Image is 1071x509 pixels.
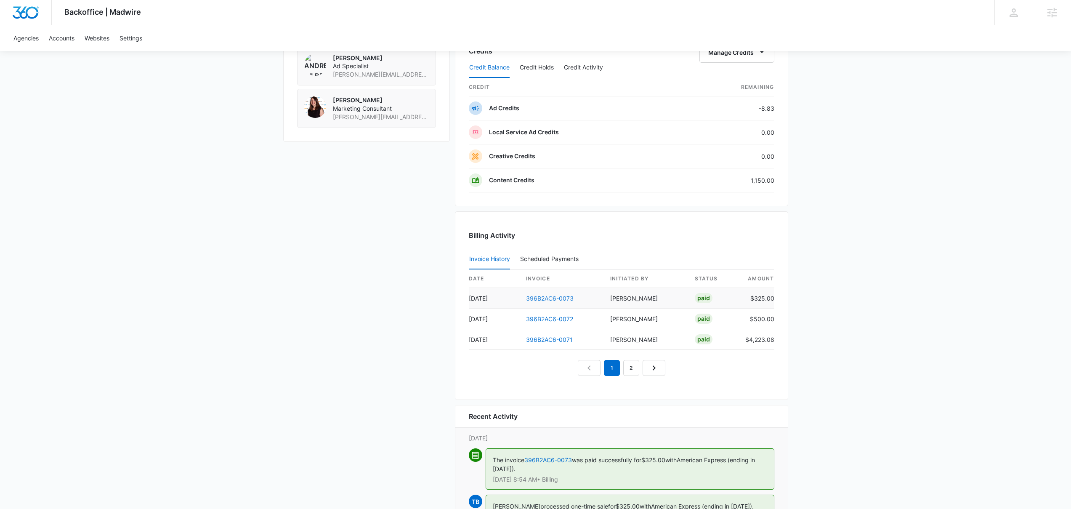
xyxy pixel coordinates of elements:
p: [PERSON_NAME] [333,96,429,104]
td: 0.00 [685,144,774,168]
button: Credit Balance [469,58,510,78]
a: Accounts [44,25,80,51]
em: 1 [604,360,620,376]
th: amount [739,270,774,288]
a: 396B2AC6-0071 [526,336,573,343]
div: Scheduled Payments [520,256,582,262]
td: [PERSON_NAME] [603,329,688,350]
td: [DATE] [469,309,519,329]
a: Next Page [643,360,665,376]
td: [DATE] [469,288,519,309]
span: with [665,456,677,464]
a: 396B2AC6-0073 [524,456,572,464]
p: [DATE] [469,434,774,442]
p: Content Credits [489,176,534,184]
button: Credit Holds [520,58,554,78]
span: Backoffice | Madwire [64,8,141,16]
span: [PERSON_NAME][EMAIL_ADDRESS][PERSON_NAME][DOMAIN_NAME] [333,70,429,79]
td: $325.00 [739,288,774,309]
th: credit [469,78,685,96]
a: Settings [114,25,147,51]
span: The invoice [493,456,524,464]
button: Invoice History [469,249,510,269]
td: [PERSON_NAME] [603,288,688,309]
td: 0.00 [685,120,774,144]
nav: Pagination [578,360,665,376]
img: Andrew Gilbert [304,54,326,76]
td: [PERSON_NAME] [603,309,688,329]
button: Manage Credits [699,43,774,63]
p: [DATE] 8:54 AM • Billing [493,477,767,482]
img: Elizabeth Berndt [304,96,326,118]
p: Local Service Ad Credits [489,128,559,136]
span: TB [469,495,482,508]
h6: Recent Activity [469,411,518,421]
th: Initiated By [603,270,688,288]
span: Marketing Consultant [333,104,429,113]
p: Ad Credits [489,104,519,112]
td: $500.00 [739,309,774,329]
td: [DATE] [469,329,519,350]
span: was paid successfully for [572,456,641,464]
span: [PERSON_NAME][EMAIL_ADDRESS][PERSON_NAME][DOMAIN_NAME] [333,113,429,121]
p: Creative Credits [489,152,535,160]
td: 1,150.00 [685,168,774,192]
th: date [469,270,519,288]
td: $4,223.08 [739,329,774,350]
p: [PERSON_NAME] [333,54,429,62]
a: 396B2AC6-0072 [526,315,573,322]
button: Credit Activity [564,58,603,78]
th: invoice [519,270,604,288]
span: Ad Specialist [333,62,429,70]
h3: Billing Activity [469,230,774,240]
div: Paid [695,334,712,344]
h3: Credits [469,46,492,56]
a: Agencies [8,25,44,51]
td: -8.83 [685,96,774,120]
th: status [688,270,739,288]
th: Remaining [685,78,774,96]
a: Page 2 [623,360,639,376]
div: Paid [695,293,712,303]
span: $325.00 [641,456,665,464]
a: Websites [80,25,114,51]
div: Paid [695,314,712,324]
a: 396B2AC6-0073 [526,295,574,302]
